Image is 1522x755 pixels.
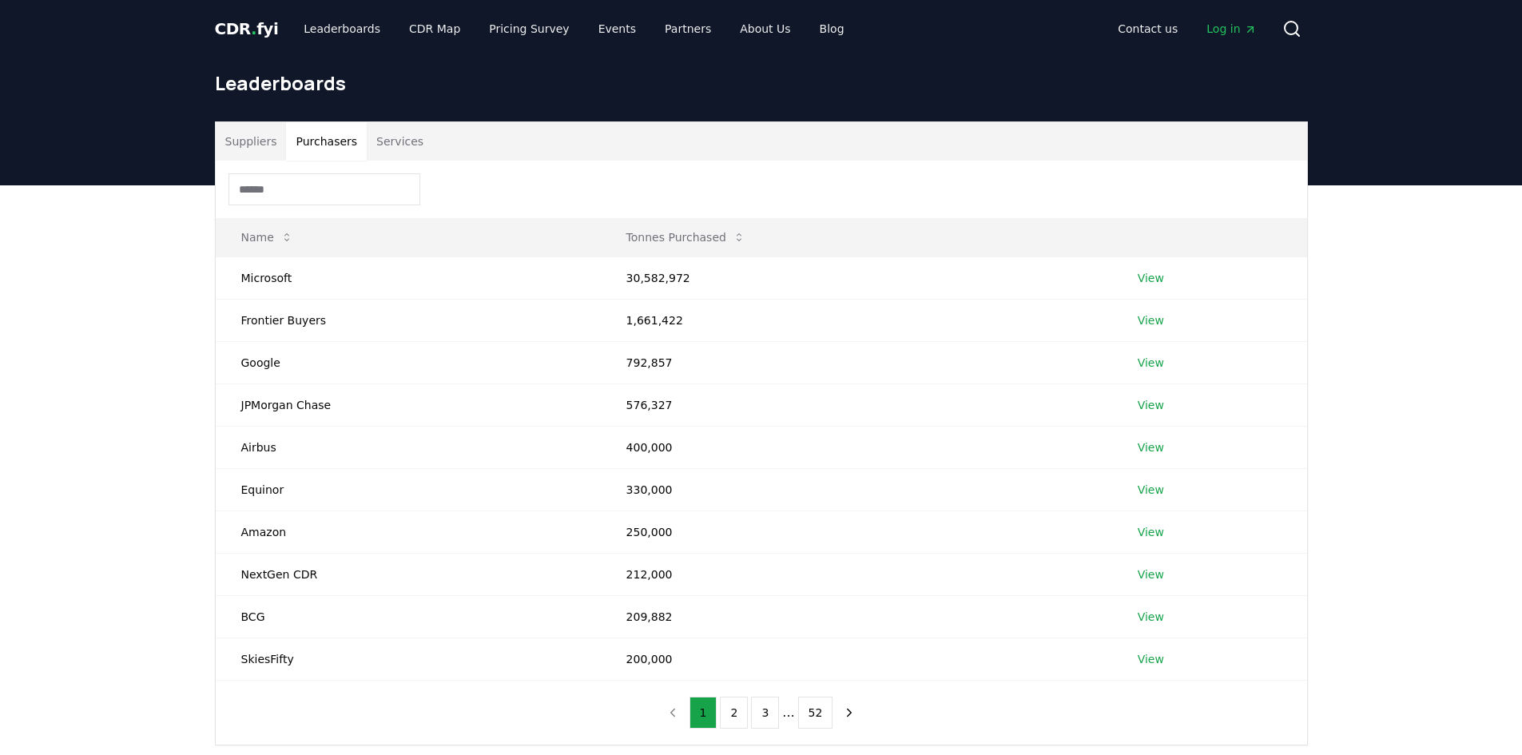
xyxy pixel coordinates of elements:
[216,341,601,383] td: Google
[215,19,279,38] span: CDR fyi
[614,221,758,253] button: Tonnes Purchased
[216,256,601,299] td: Microsoft
[601,468,1112,511] td: 330,000
[1138,482,1164,498] a: View
[727,14,803,43] a: About Us
[216,299,601,341] td: Frontier Buyers
[601,341,1112,383] td: 792,857
[1105,14,1269,43] nav: Main
[396,14,473,43] a: CDR Map
[228,221,306,253] button: Name
[1138,397,1164,413] a: View
[1138,270,1164,286] a: View
[215,18,279,40] a: CDR.fyi
[751,697,779,729] button: 3
[216,638,601,680] td: SkiesFifty
[251,19,256,38] span: .
[216,511,601,553] td: Amazon
[286,122,367,161] button: Purchasers
[1194,14,1269,43] a: Log in
[1138,524,1164,540] a: View
[216,122,287,161] button: Suppliers
[215,70,1308,96] h1: Leaderboards
[782,703,794,722] li: ...
[601,256,1112,299] td: 30,582,972
[216,468,601,511] td: Equinor
[1138,566,1164,582] a: View
[1138,439,1164,455] a: View
[601,511,1112,553] td: 250,000
[216,595,601,638] td: BCG
[216,553,601,595] td: NextGen CDR
[476,14,582,43] a: Pricing Survey
[1138,609,1164,625] a: View
[601,638,1112,680] td: 200,000
[586,14,649,43] a: Events
[291,14,393,43] a: Leaderboards
[601,426,1112,468] td: 400,000
[720,697,748,729] button: 2
[601,553,1112,595] td: 212,000
[1138,355,1164,371] a: View
[601,595,1112,638] td: 209,882
[216,383,601,426] td: JPMorgan Chase
[652,14,724,43] a: Partners
[1206,21,1256,37] span: Log in
[836,697,863,729] button: next page
[601,299,1112,341] td: 1,661,422
[689,697,717,729] button: 1
[807,14,857,43] a: Blog
[1138,312,1164,328] a: View
[798,697,833,729] button: 52
[367,122,433,161] button: Services
[1105,14,1190,43] a: Contact us
[1138,651,1164,667] a: View
[216,426,601,468] td: Airbus
[291,14,856,43] nav: Main
[601,383,1112,426] td: 576,327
